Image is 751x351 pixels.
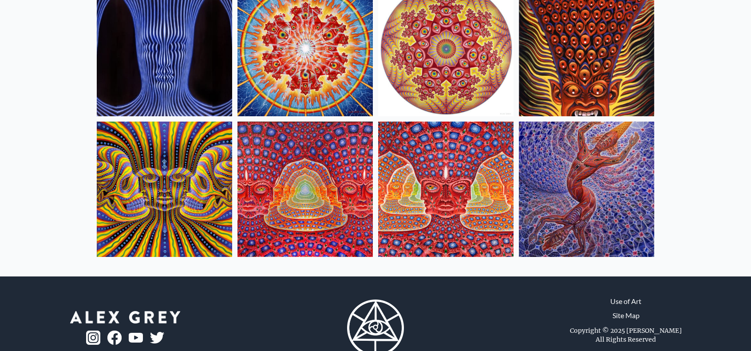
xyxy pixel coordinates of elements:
a: Use of Art [610,296,641,307]
img: fb-logo.png [107,331,122,345]
img: ig-logo.png [86,331,100,345]
div: All Rights Reserved [596,335,656,344]
a: Site Map [613,310,640,321]
img: twitter-logo.png [150,332,164,343]
img: youtube-logo.png [129,333,143,343]
div: Copyright © 2025 [PERSON_NAME] [570,326,682,335]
